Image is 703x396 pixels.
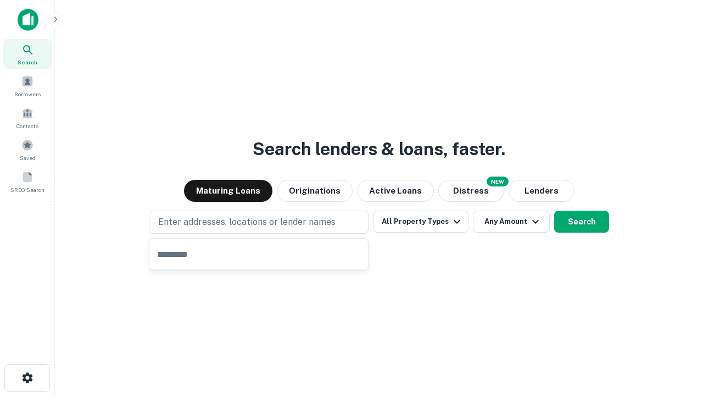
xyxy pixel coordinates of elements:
button: All Property Types [373,211,468,233]
span: SREO Search [10,185,44,194]
span: Saved [20,153,36,162]
a: SREO Search [3,167,52,196]
img: capitalize-icon.png [18,9,38,31]
span: Borrowers [14,90,41,98]
button: Originations [277,180,353,202]
h3: Search lenders & loans, faster. [253,136,505,162]
p: Enter addresses, locations or lender names [158,216,336,229]
button: Search [554,211,609,233]
button: Active Loans [357,180,434,202]
a: Saved [3,135,52,164]
a: Borrowers [3,71,52,101]
a: Search [3,39,52,69]
button: Enter addresses, locations or lender names [149,211,369,234]
span: Search [18,58,37,67]
button: Lenders [509,180,574,202]
button: Search distressed loans with lien and other non-mortgage details. [438,180,504,202]
button: Any Amount [473,211,550,233]
iframe: Chat Widget [648,308,703,361]
div: NEW [487,177,509,186]
span: Contacts [16,122,38,130]
a: Contacts [3,103,52,133]
button: Maturing Loans [184,180,272,202]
